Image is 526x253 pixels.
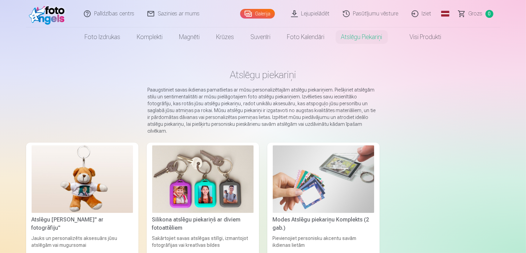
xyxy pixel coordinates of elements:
img: Atslēgu piekariņš Lācītis" ar fotogrāfiju" [32,145,133,213]
a: Visi produkti [391,27,450,47]
a: Galerija [240,9,275,19]
div: Silikona atslēgu piekariņš ar diviem fotoattēliem [149,216,256,232]
a: Foto kalendāri [279,27,333,47]
div: Atslēgu [PERSON_NAME]" ar fotogrāfiju" [29,216,136,232]
p: Paaugstiniet savas ikdienas pamatlietas ar mūsu personalizētajām atslēgu piekariņiem. Piešķiriet ... [148,86,379,134]
img: Silikona atslēgu piekariņš ar diviem fotoattēliem [152,145,254,213]
div: Pievienojiet personisku akcentu savām ikdienas lietām [270,235,377,249]
a: Atslēgu piekariņi [333,27,391,47]
a: Krūzes [208,27,243,47]
div: Jauks un personalizēts aksesuārs jūsu atslēgām vai mugursomai [29,235,136,249]
span: 0 [485,10,493,18]
h1: Atslēgu piekariņi [32,69,495,81]
div: Sakārtojiet savas atslēgas stilīgi, izmantojot fotogrāfijas vai kreatīvas bildes [149,235,256,249]
span: Grozs [469,10,483,18]
a: Magnēti [171,27,208,47]
img: Modes Atslēgu piekariņu Komplekts (2 gab.) [273,145,374,213]
a: Foto izdrukas [77,27,129,47]
a: Komplekti [129,27,171,47]
img: /fa1 [29,3,68,25]
div: Modes Atslēgu piekariņu Komplekts (2 gab.) [270,216,377,232]
a: Suvenīri [243,27,279,47]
